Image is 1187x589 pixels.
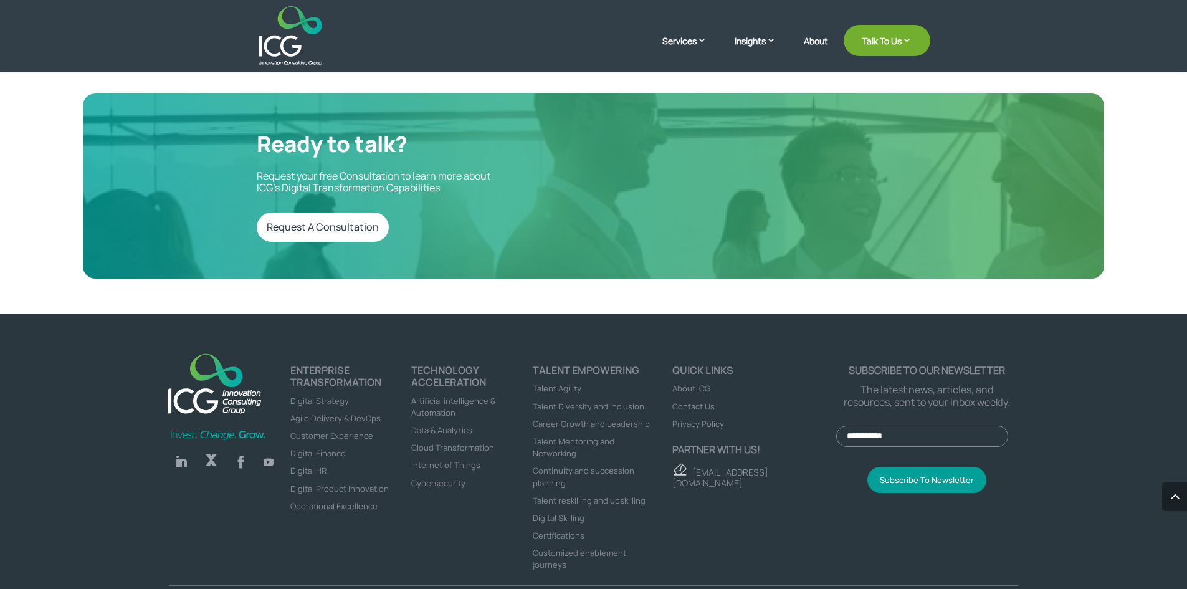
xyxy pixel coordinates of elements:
a: Digital Product Innovation [290,483,389,494]
h4: TECHNOLOGY ACCELERATION [411,365,533,394]
a: Cybersecurity [411,477,465,489]
span: Subscribe To Newsletter [880,474,974,486]
a: Career Growth and Leadership [533,418,650,429]
h4: Talent Empowering [533,365,654,382]
a: Talk To Us [844,25,930,56]
h4: ENTERPRISE TRANSFORMATION [290,365,412,394]
img: ICG [259,6,322,65]
a: Customer Experience [290,430,373,441]
a: Request A Consultation [257,213,389,242]
a: Digital Skilling [533,512,584,524]
a: Artificial intelligence & Automation [411,395,495,418]
a: Follow on LinkedIn [169,449,194,474]
a: Continuity and succession planning [533,465,634,488]
h4: Quick links [672,365,836,382]
a: Digital Finance [290,448,346,459]
button: Subscribe To Newsletter [867,467,986,493]
p: Partner with us! [672,444,836,456]
img: ICG-new logo (1) [161,347,269,419]
p: Request your free Consultation to learn more about ICG’s Digital Transformation Capabilities [257,170,574,194]
a: Follow on Facebook [229,449,254,474]
a: Agile Delivery & DevOps [290,413,381,424]
a: Customized enablement journeys [533,547,626,570]
h2: Ready to talk? [257,131,574,163]
a: Contact Us [672,401,715,412]
img: Invest-Change-Grow-Green [169,429,267,441]
a: logo_footer [161,347,269,423]
p: The latest news, articles, and resources, sent to your inbox weekly. [836,384,1018,408]
a: Services [662,34,719,65]
a: Talent reskilling and upskilling [533,495,646,506]
a: Digital Strategy [290,395,349,406]
img: email - ICG [672,463,687,476]
iframe: Chat Widget [908,88,1187,589]
a: Talent Diversity and Inclusion [533,401,644,412]
a: Digital HR [290,465,327,476]
a: Follow on Youtube [259,452,279,472]
a: Data & Analytics [411,424,472,436]
a: About ICG [672,383,710,394]
p: Subscribe to our newsletter [836,365,1018,376]
a: Insights [735,34,788,65]
a: Talent Mentoring and Networking [533,436,614,459]
a: Talent Agility [533,383,581,394]
a: [EMAIL_ADDRESS][DOMAIN_NAME] [672,466,768,489]
a: Operational Excellence [290,500,378,512]
a: Cloud Transformation [411,442,494,453]
a: About [804,36,828,65]
a: Privacy Policy [672,418,724,429]
a: Follow on X [199,449,224,474]
a: Certifications [533,530,584,541]
a: Internet of Things [411,459,480,471]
